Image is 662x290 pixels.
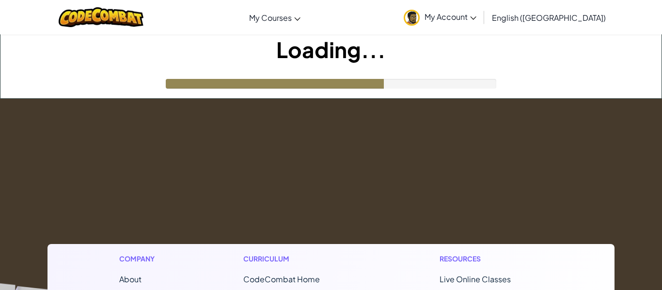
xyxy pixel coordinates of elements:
[243,274,320,284] span: CodeCombat Home
[119,254,164,264] h1: Company
[425,12,476,22] span: My Account
[119,274,142,284] a: About
[249,13,292,23] span: My Courses
[492,13,606,23] span: English ([GEOGRAPHIC_DATA])
[243,254,361,264] h1: Curriculum
[440,254,543,264] h1: Resources
[487,4,611,31] a: English ([GEOGRAPHIC_DATA])
[399,2,481,32] a: My Account
[244,4,305,31] a: My Courses
[59,7,143,27] img: CodeCombat logo
[440,274,511,284] a: Live Online Classes
[404,10,420,26] img: avatar
[0,34,662,64] h1: Loading...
